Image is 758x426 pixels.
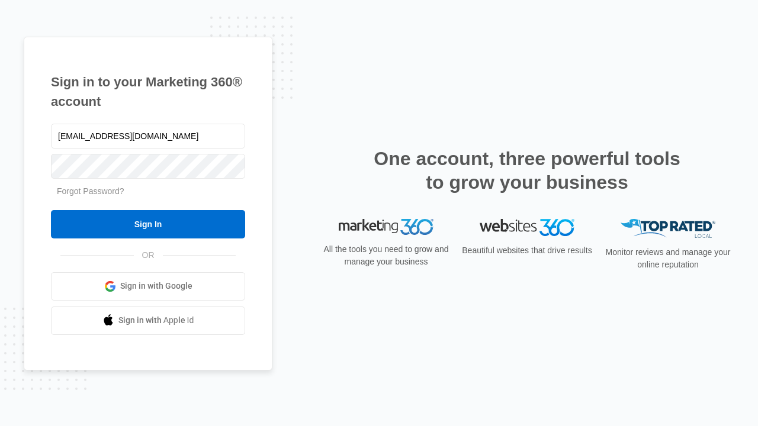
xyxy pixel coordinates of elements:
[51,272,245,301] a: Sign in with Google
[51,306,245,335] a: Sign in with Apple Id
[480,219,574,236] img: Websites 360
[51,124,245,149] input: Email
[118,314,194,327] span: Sign in with Apple Id
[602,246,734,271] p: Monitor reviews and manage your online reputation
[320,243,452,268] p: All the tools you need to grow and manage your business
[120,280,192,292] span: Sign in with Google
[461,244,593,257] p: Beautiful websites that drive results
[339,219,433,235] img: Marketing 360
[134,249,163,262] span: OR
[57,186,124,196] a: Forgot Password?
[370,147,684,194] h2: One account, three powerful tools to grow your business
[621,219,715,238] img: Top Rated Local
[51,72,245,111] h1: Sign in to your Marketing 360® account
[51,210,245,238] input: Sign In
